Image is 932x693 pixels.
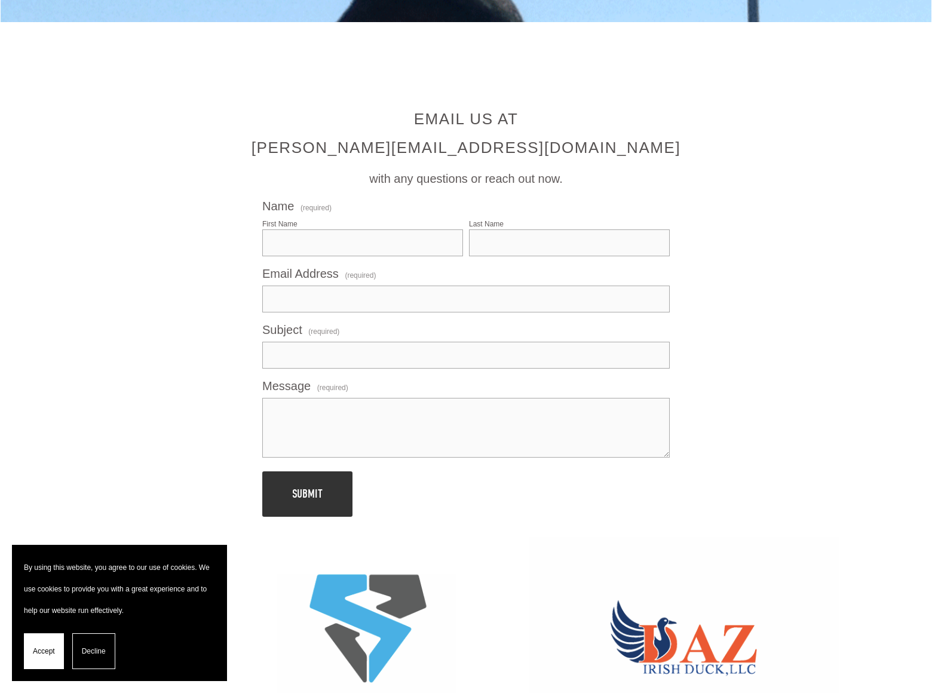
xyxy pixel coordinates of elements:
div: Last Name [469,220,504,228]
section: Cookie banner [12,545,227,681]
span: Subject [262,323,302,337]
span: Message [262,379,311,393]
button: SubmitSubmit [262,471,352,517]
button: Accept [24,633,64,669]
p: By using this website, you agree to our use of cookies. We use cookies to provide you with a grea... [24,557,215,621]
span: (required) [301,204,332,211]
h2: [PERSON_NAME][EMAIL_ADDRESS][DOMAIN_NAME] [191,140,741,155]
span: Accept [33,640,55,662]
span: Decline [82,640,106,662]
span: (required) [308,324,339,339]
span: Submit [292,487,323,501]
span: Email Address [262,267,339,281]
p: with any questions or reach out now. [191,168,741,189]
div: First Name [262,220,298,228]
button: Decline [72,633,115,669]
span: (required) [345,268,376,283]
span: Name [262,200,294,213]
span: (required) [317,380,348,395]
h2: Email us at [191,111,741,127]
